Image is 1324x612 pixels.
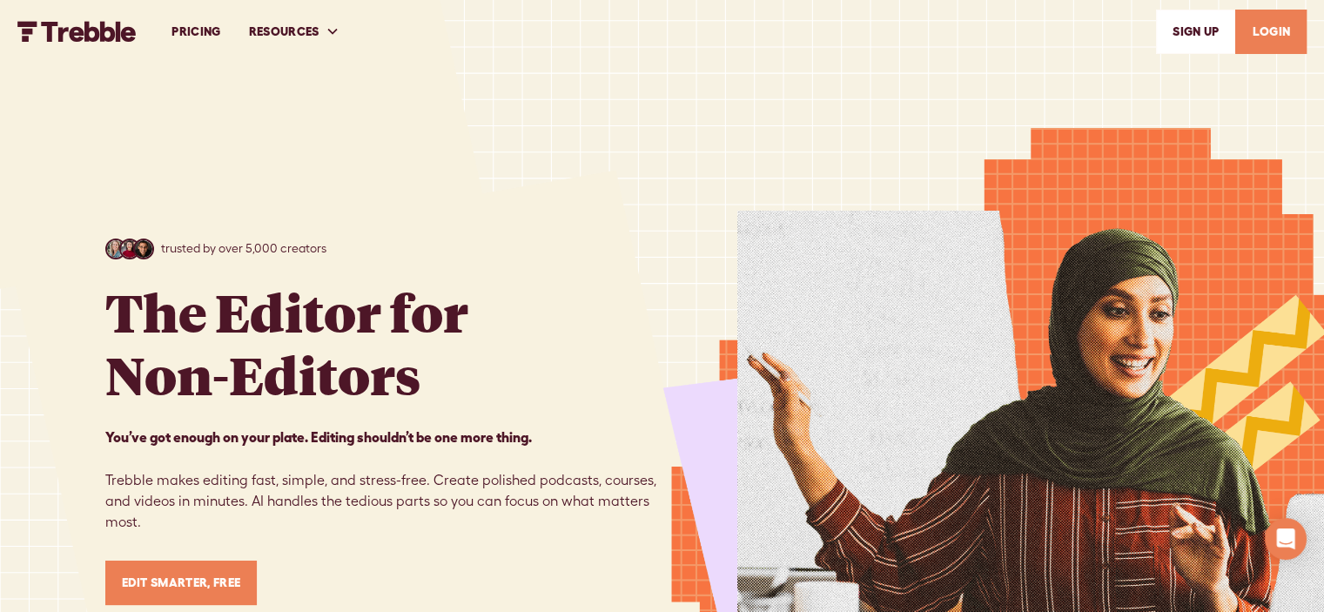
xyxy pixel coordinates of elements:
div: Open Intercom Messenger [1265,518,1307,560]
a: SIGn UP [1156,10,1235,54]
img: Trebble FM Logo [17,21,137,42]
a: Edit Smarter, Free [105,561,258,605]
p: Trebble makes editing fast, simple, and stress-free. Create polished podcasts, courses, and video... [105,427,662,533]
div: RESOURCES [249,23,319,41]
a: LOGIN [1235,10,1307,54]
a: PRICING [158,2,234,62]
div: RESOURCES [235,2,354,62]
p: trusted by over 5,000 creators [161,239,326,258]
a: home [17,21,137,42]
strong: You’ve got enough on your plate. Editing shouldn’t be one more thing. ‍ [105,429,532,445]
h1: The Editor for Non-Editors [105,280,468,406]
